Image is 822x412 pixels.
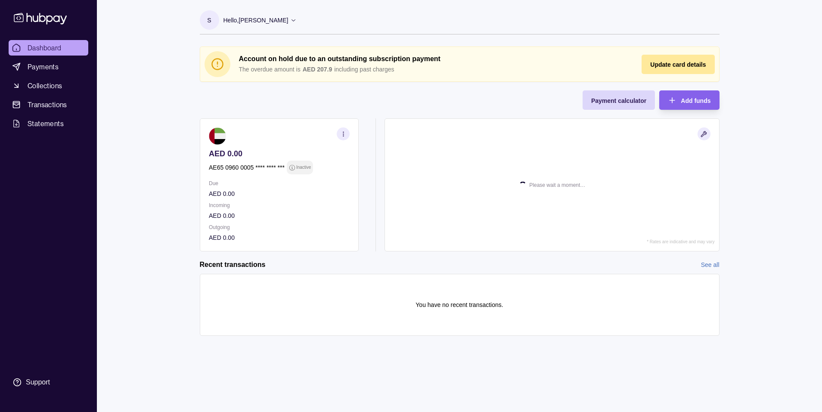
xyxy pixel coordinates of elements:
[28,118,64,129] span: Statements
[9,116,88,131] a: Statements
[529,180,585,190] p: Please wait a moment…
[9,40,88,56] a: Dashboard
[9,59,88,74] a: Payments
[200,260,266,270] h2: Recent transactions
[223,15,288,25] p: Hello, [PERSON_NAME]
[209,201,350,210] p: Incoming
[642,55,714,74] button: Update card details
[209,189,350,198] p: AED 0.00
[650,61,706,68] span: Update card details
[239,54,625,64] h2: Account on hold due to an outstanding subscription payment
[28,62,59,72] span: Payments
[591,97,646,104] span: Payment calculator
[209,211,350,220] p: AED 0.00
[583,90,655,110] button: Payment calculator
[209,233,350,242] p: AED 0.00
[647,239,714,244] p: * Rates are indicative and may vary
[9,78,88,93] a: Collections
[207,15,211,25] p: S
[209,149,350,158] p: AED 0.00
[303,65,332,74] p: AED 207.9
[296,163,310,172] p: Inactive
[659,90,719,110] button: Add funds
[209,223,350,232] p: Outgoing
[416,300,503,310] p: You have no recent transactions.
[26,378,50,387] div: Support
[9,97,88,112] a: Transactions
[239,65,301,74] p: The overdue amount is
[701,260,720,270] a: See all
[209,127,226,145] img: ae
[209,179,350,188] p: Due
[681,97,710,104] span: Add funds
[9,373,88,391] a: Support
[28,81,62,91] span: Collections
[334,65,394,74] p: including past charges
[28,43,62,53] span: Dashboard
[28,99,67,110] span: Transactions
